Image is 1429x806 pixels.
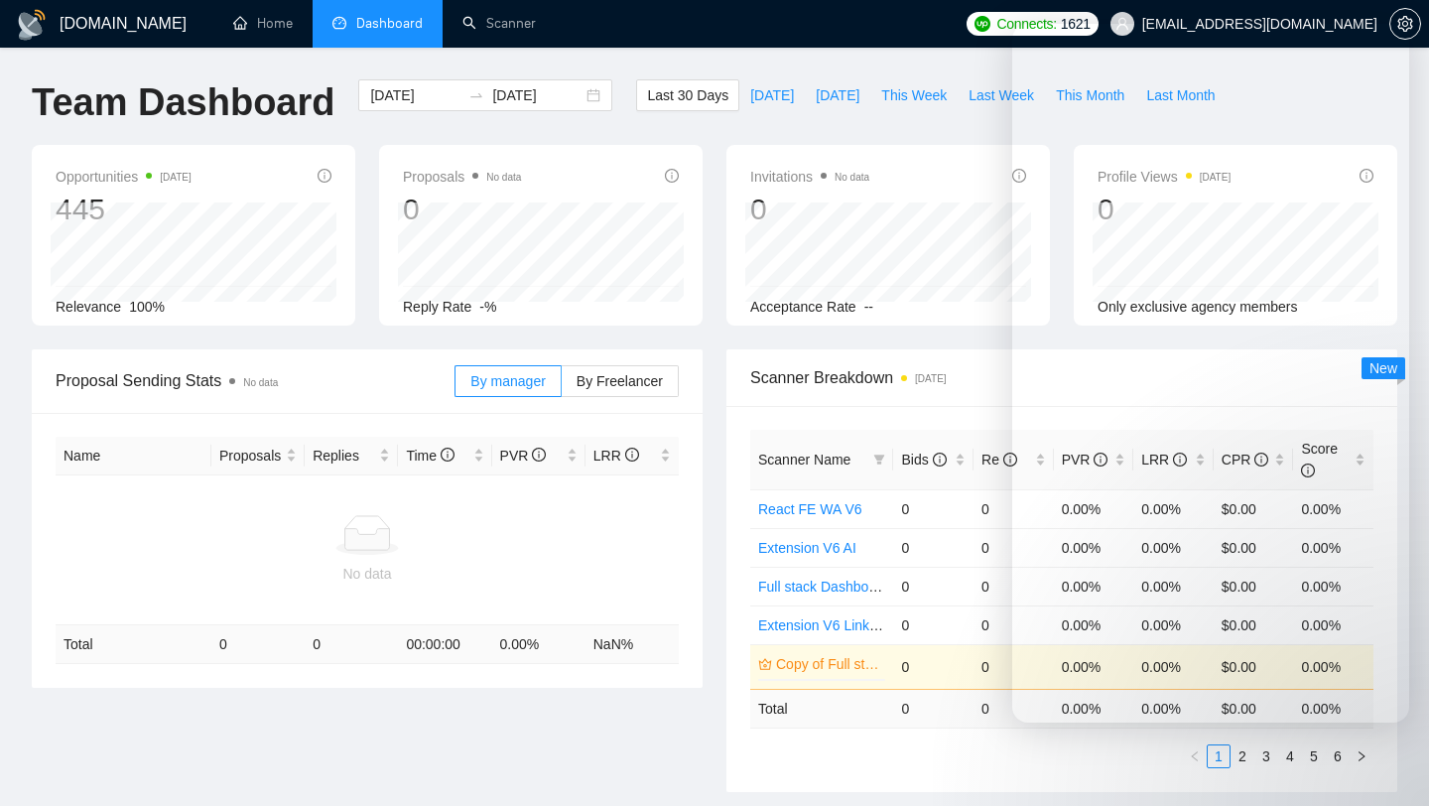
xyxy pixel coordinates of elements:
img: logo [16,9,48,41]
span: Relevance [56,299,121,315]
td: 0 [893,605,974,644]
span: No data [486,172,521,183]
a: 3 [1255,745,1277,767]
td: 0 [974,528,1054,567]
time: [DATE] [915,373,946,384]
span: Proposal Sending Stats [56,368,455,393]
td: 0 [974,689,1054,728]
span: Scanner Name [758,452,850,468]
li: 6 [1326,744,1350,768]
th: Replies [305,437,398,475]
a: React FE WA V6 [758,501,862,517]
span: This Week [881,84,947,106]
li: Next Page [1350,744,1373,768]
span: Re [981,452,1017,468]
span: By manager [470,373,545,389]
time: [DATE] [160,172,191,183]
td: 0 [974,567,1054,605]
span: right [1356,750,1367,762]
iframe: Intercom live chat [1012,24,1409,723]
span: Reply Rate [403,299,471,315]
span: [DATE] [750,84,794,106]
div: 0 [403,191,521,228]
span: Replies [313,445,375,467]
button: setting [1389,8,1421,40]
div: 445 [56,191,192,228]
span: Acceptance Rate [750,299,856,315]
span: setting [1390,16,1420,32]
a: Extension V6 AI [758,540,856,556]
a: homeHome [233,15,293,32]
input: Start date [370,84,460,106]
span: Last 30 Days [647,84,728,106]
span: Proposals [219,445,282,467]
iframe: Intercom live chat [1362,739,1409,786]
td: 0 [211,625,305,664]
span: LRR [593,448,639,464]
span: left [1189,750,1201,762]
button: right [1350,744,1373,768]
td: Total [750,689,893,728]
span: Invitations [750,165,869,189]
td: 0 [974,489,1054,528]
span: dashboard [332,16,346,30]
a: 2 [1232,745,1253,767]
span: info-circle [532,448,546,462]
span: -% [479,299,496,315]
span: By Freelancer [577,373,663,389]
li: 1 [1207,744,1231,768]
div: 0 [750,191,869,228]
span: Time [406,448,454,464]
li: 3 [1254,744,1278,768]
span: swap-right [468,87,484,103]
li: 5 [1302,744,1326,768]
td: 0 [974,605,1054,644]
th: Name [56,437,211,475]
li: Previous Page [1183,744,1207,768]
img: upwork-logo.png [974,16,990,32]
span: crown [758,657,772,671]
span: filter [869,445,889,474]
input: End date [492,84,583,106]
span: No data [243,377,278,388]
td: NaN % [585,625,679,664]
li: 4 [1278,744,1302,768]
span: Connects: [996,13,1056,35]
button: [DATE] [739,79,805,111]
td: 0 [893,644,974,689]
a: Full stack Dashboard V6 [758,579,910,595]
span: -- [864,299,873,315]
td: 0 [893,528,974,567]
span: Scanner Breakdown [750,365,1373,390]
a: 6 [1327,745,1349,767]
a: 1 [1208,745,1230,767]
a: 4 [1279,745,1301,767]
h1: Team Dashboard [32,79,334,126]
li: 2 [1231,744,1254,768]
span: info-circle [933,453,947,467]
span: [DATE] [816,84,859,106]
div: No data [64,563,671,585]
span: Last Week [969,84,1034,106]
span: info-circle [1003,453,1017,467]
td: 0 [893,489,974,528]
span: info-circle [318,169,331,183]
button: [DATE] [805,79,870,111]
td: 0 [305,625,398,664]
td: 0.00 % [492,625,585,664]
span: info-circle [665,169,679,183]
th: Proposals [211,437,305,475]
a: Extension V6 LinkedIn [758,617,896,633]
span: user [1115,17,1129,31]
span: No data [835,172,869,183]
td: 0 [974,644,1054,689]
span: 100% [129,299,165,315]
span: Proposals [403,165,521,189]
span: Bids [901,452,946,468]
a: 5 [1303,745,1325,767]
td: Total [56,625,211,664]
td: 0 [893,567,974,605]
button: Last 30 Days [636,79,739,111]
span: to [468,87,484,103]
button: This Week [870,79,958,111]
